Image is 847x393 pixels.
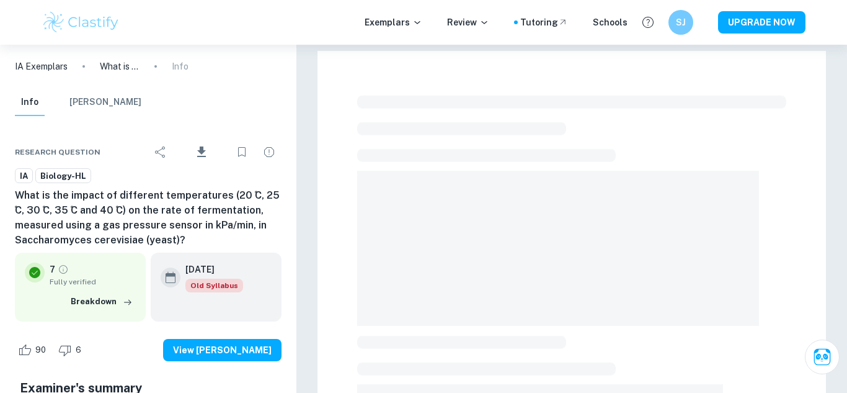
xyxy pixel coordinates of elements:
[15,60,68,73] a: IA Exemplars
[185,279,243,292] div: Starting from the May 2025 session, the Biology IA requirements have changed. It's OK to refer to...
[69,89,141,116] button: [PERSON_NAME]
[520,16,568,29] a: Tutoring
[55,340,88,360] div: Dislike
[50,263,55,276] p: 7
[35,168,91,184] a: Biology-HL
[175,136,227,168] div: Download
[674,16,688,29] h6: SJ
[36,170,91,183] span: Biology-HL
[185,263,233,276] h6: [DATE]
[15,340,53,360] div: Like
[58,264,69,275] a: Grade fully verified
[68,292,136,311] button: Breakdown
[593,16,627,29] a: Schools
[16,170,32,183] span: IA
[163,339,282,361] button: View [PERSON_NAME]
[15,147,100,158] span: Research question
[668,10,693,35] button: SJ
[257,140,282,165] div: Report issue
[29,344,53,356] span: 90
[148,140,173,165] div: Share
[185,279,243,292] span: Old Syllabus
[365,16,422,29] p: Exemplars
[69,344,88,356] span: 6
[50,276,136,287] span: Fully verified
[15,168,33,184] a: IA
[15,89,45,116] button: Info
[447,16,489,29] p: Review
[637,12,659,33] button: Help and Feedback
[15,188,282,248] h6: What is the impact of different temperatures (20 ̊C, 25 ̊C, 30 ̊C, 35 ̊C and 40 ̊C) on the rate o...
[172,60,188,73] p: Info
[805,340,840,374] button: Ask Clai
[229,140,254,165] div: Bookmark
[100,60,140,73] p: What is the impact of different temperatures (20 ̊C, 25 ̊C, 30 ̊C, 35 ̊C and 40 ̊C) on the rate o...
[718,11,805,34] button: UPGRADE NOW
[42,10,120,35] img: Clastify logo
